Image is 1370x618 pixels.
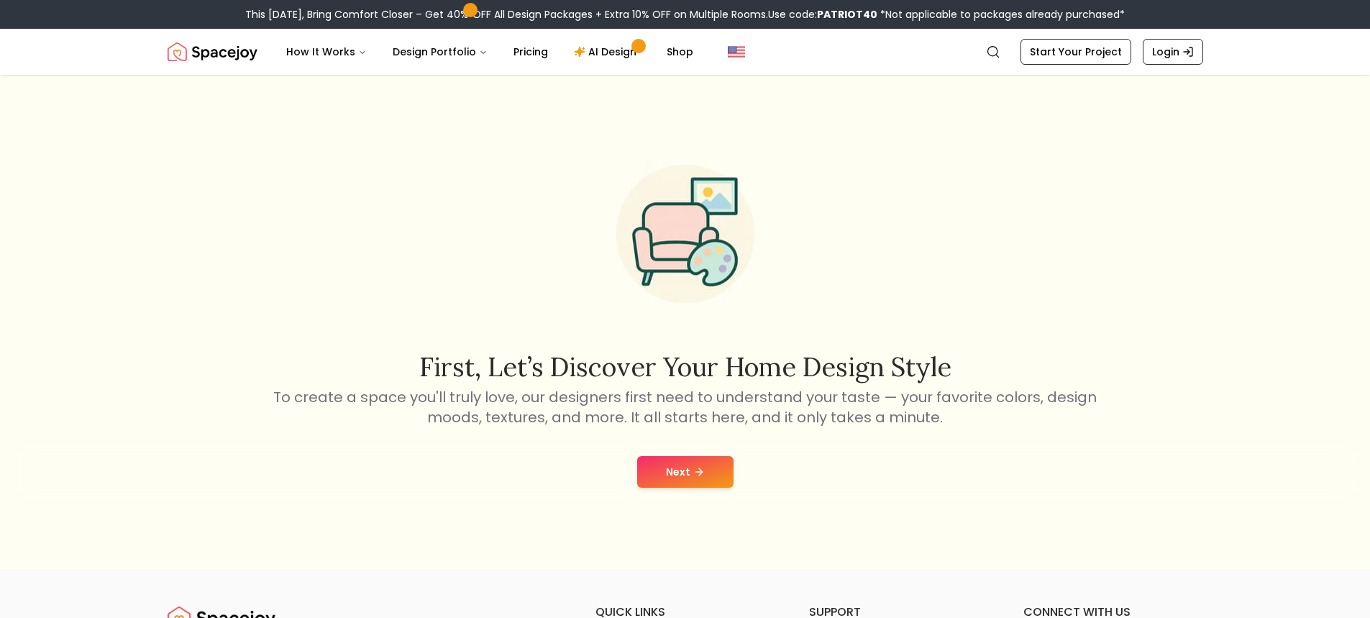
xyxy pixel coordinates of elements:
a: Shop [655,37,705,66]
a: Spacejoy [168,37,257,66]
button: Design Portfolio [381,37,499,66]
img: Start Style Quiz Illustration [593,142,777,326]
span: Use code: [768,7,877,22]
img: United States [728,43,745,60]
button: How It Works [275,37,378,66]
h2: First, let’s discover your home design style [271,353,1100,381]
nav: Main [275,37,705,66]
b: PATRIOT40 [817,7,877,22]
nav: Global [168,29,1203,75]
div: This [DATE], Bring Comfort Closer – Get 40% OFF All Design Packages + Extra 10% OFF on Multiple R... [245,7,1125,22]
a: Pricing [502,37,560,66]
p: To create a space you'll truly love, our designers first need to understand your taste — your fav... [271,387,1100,427]
span: *Not applicable to packages already purchased* [877,7,1125,22]
img: Spacejoy Logo [168,37,257,66]
a: Start Your Project [1020,39,1131,65]
button: Next [637,456,734,488]
a: Login [1143,39,1203,65]
a: AI Design [562,37,652,66]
